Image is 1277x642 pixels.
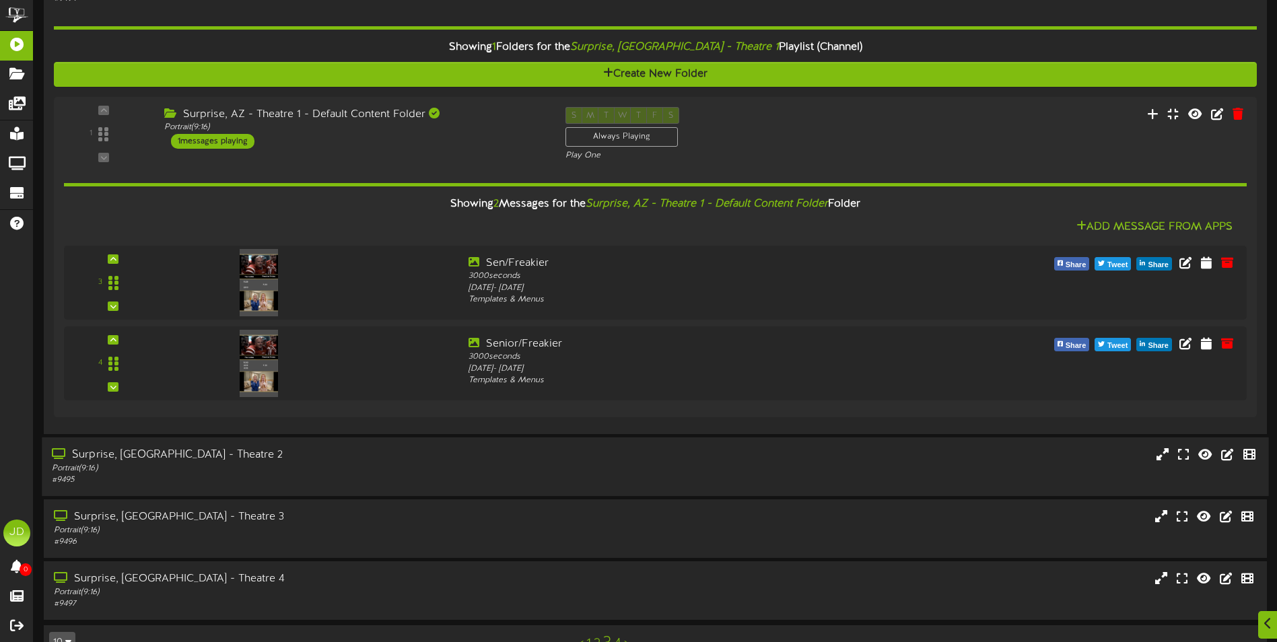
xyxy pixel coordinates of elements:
button: Share [1054,338,1090,351]
button: Share [1136,257,1172,271]
div: 1 messages playing [171,134,254,149]
div: Portrait ( 9:16 ) [164,122,545,133]
div: # 9497 [54,598,543,610]
div: # 9495 [52,474,543,486]
button: Tweet [1095,338,1131,351]
button: Add Message From Apps [1072,219,1237,236]
span: 0 [20,563,32,576]
div: [DATE] - [DATE] [469,283,941,294]
span: 2 [493,198,499,210]
div: Surprise, [GEOGRAPHIC_DATA] - Theatre 3 [54,509,543,525]
i: Surprise, AZ - Theatre 1 - Default Content Folder [586,198,828,210]
span: 1 [492,41,496,53]
div: Senior/Freakier [469,336,941,352]
span: Tweet [1105,338,1130,353]
div: Portrait ( 9:16 ) [54,525,543,536]
div: Showing Folders for the Playlist (Channel) [44,33,1267,62]
button: Share [1136,338,1172,351]
div: Always Playing [565,127,678,147]
div: JD [3,520,30,546]
div: Portrait ( 9:16 ) [54,587,543,598]
div: [DATE] - [DATE] [469,363,941,375]
img: 945d33ab-2778-44f7-89d1-62b25aacfea5.png [240,330,277,397]
div: 3000 seconds [469,271,941,282]
span: Tweet [1105,258,1130,273]
div: 3000 seconds [469,351,941,363]
div: Templates & Menus [469,294,941,306]
div: Surprise, [GEOGRAPHIC_DATA] - Theatre 4 [54,571,543,587]
div: Sen/Freakier [469,256,941,271]
div: Play One [565,150,846,162]
span: Share [1145,338,1171,353]
button: Tweet [1095,257,1131,271]
i: Surprise, [GEOGRAPHIC_DATA] - Theatre 1 [570,41,779,53]
div: Portrait ( 9:16 ) [52,462,543,474]
span: Share [1145,258,1171,273]
button: Create New Folder [54,62,1257,87]
div: # 9496 [54,536,543,548]
span: Share [1063,338,1089,353]
button: Share [1054,257,1090,271]
div: Surprise, [GEOGRAPHIC_DATA] - Theatre 2 [52,447,543,462]
span: Share [1063,258,1089,273]
div: Surprise, AZ - Theatre 1 - Default Content Folder [164,107,545,122]
img: 62d8c4ca-80d4-4c65-bf4f-f4de16af99be.png [240,249,277,316]
div: Templates & Menus [469,375,941,386]
div: Showing Messages for the Folder [54,190,1257,219]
